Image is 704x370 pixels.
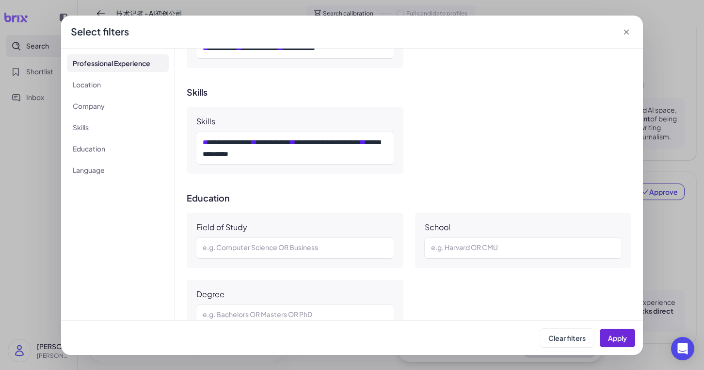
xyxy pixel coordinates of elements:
[67,76,169,93] li: Location
[196,117,215,126] div: Skills
[67,54,169,72] li: Professional Experience
[600,329,635,347] button: Apply
[608,334,627,342] span: Apply
[187,193,631,203] h3: Education
[196,289,224,299] div: Degree
[67,140,169,157] li: Education
[671,337,694,360] div: Open Intercom Messenger
[67,161,169,179] li: Language
[196,222,247,232] div: Field of Study
[71,25,129,38] div: Select filters
[540,329,594,347] button: Clear filters
[425,222,450,232] div: School
[67,118,169,136] li: Skills
[187,87,631,97] h3: Skills
[548,334,586,342] span: Clear filters
[67,97,169,115] li: Company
